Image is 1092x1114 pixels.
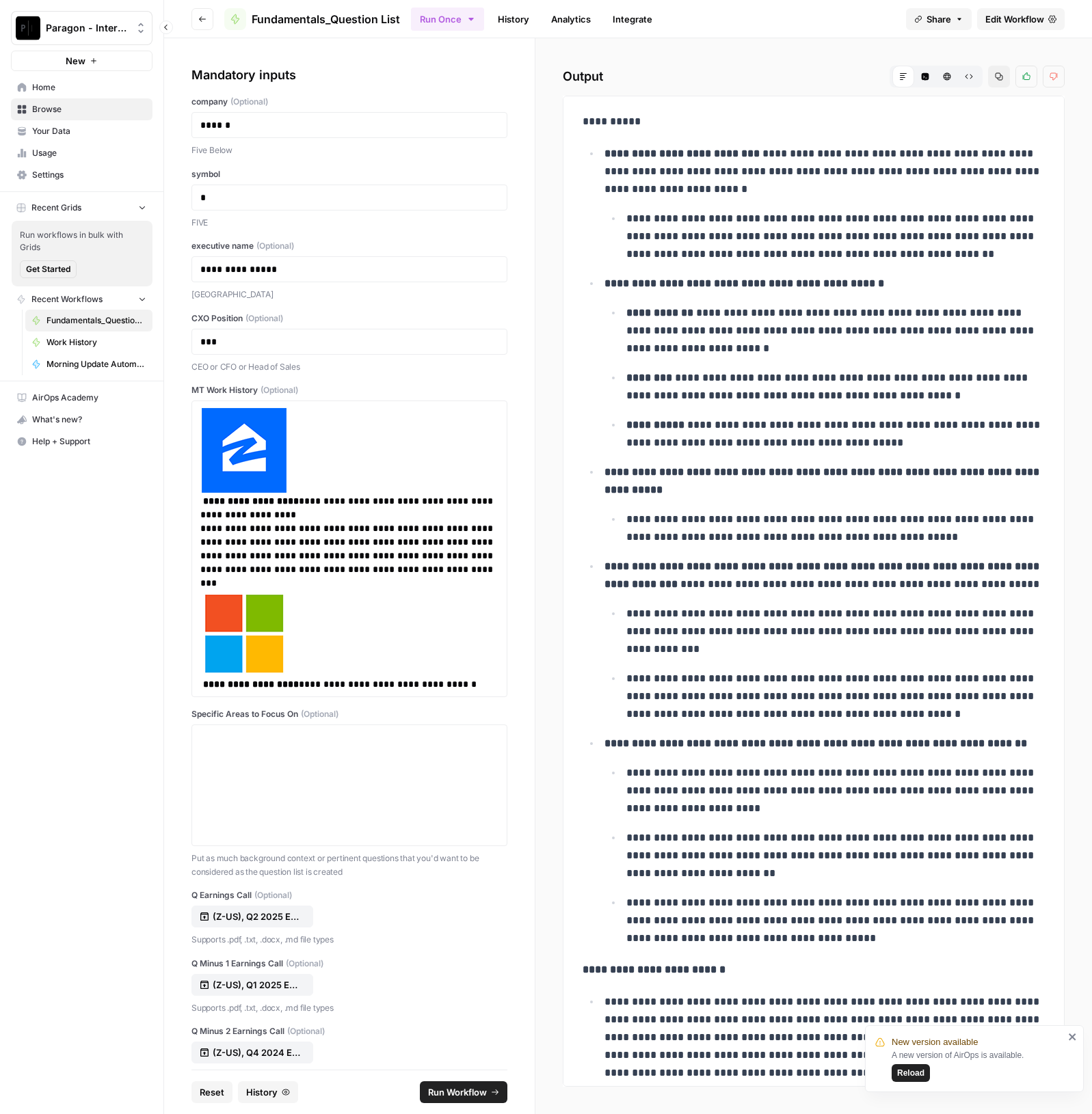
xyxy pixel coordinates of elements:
[46,336,146,349] span: Work History
[11,51,152,71] button: New
[32,125,146,137] span: Your Data
[287,1025,325,1037] span: (Optional)
[11,387,152,409] a: AirOps Academy
[191,1042,313,1063] button: (Z-US), Q4 2024 Earnings Call, [DATE] 5_00 PM ET.pdf
[11,11,152,45] button: Workspace: Paragon - Internal Usage
[191,852,507,878] p: Put as much background context or pertinent questions that you'd want to be considered as the que...
[32,147,146,159] span: Usage
[985,12,1044,26] span: Edit Workflow
[191,1001,507,1015] p: Supports .pdf, .txt, .docx, .md file types
[191,216,507,230] p: FIVE
[238,1081,298,1103] button: History
[892,1035,978,1049] span: New version available
[11,142,152,164] a: Usage
[11,431,152,452] button: Help + Support
[191,144,507,157] p: Five Below
[11,409,152,431] button: What's new?
[11,98,152,120] a: Browse
[977,8,1065,30] a: Edit Workflow
[191,933,507,947] p: Supports .pdf, .txt, .docx, .md file types
[191,240,507,252] label: executive name
[46,21,129,35] span: Paragon - Internal Usage
[25,310,152,331] a: Fundamentals_Question List
[11,77,152,98] a: Home
[490,8,537,30] a: History
[191,1069,507,1083] p: Supports .pdf, .txt, .docx, .md file types
[191,288,507,301] p: [GEOGRAPHIC_DATA]
[11,120,152,142] a: Your Data
[191,708,507,720] label: Specific Areas to Focus On
[428,1085,487,1099] span: Run Workflow
[32,81,146,94] span: Home
[252,11,400,27] span: Fundamentals_Question List
[191,384,507,396] label: MT Work History
[213,1046,300,1059] p: (Z-US), Q4 2024 Earnings Call, [DATE] 5_00 PM ET.pdf
[191,906,313,927] button: (Z-US), Q2 2025 Earnings Call, [DATE] 5_00 PM ET.pdf
[191,66,507,85] div: Mandatory inputs
[563,66,1065,87] h2: Output
[200,1085,224,1099] span: Reset
[892,1049,1064,1082] div: A new version of AirOps is available.
[191,168,507,180] label: symbol
[224,8,400,30] a: Fundamentals_Question List
[411,8,484,31] button: Run Once
[604,8,661,30] a: Integrate
[32,103,146,116] span: Browse
[246,1085,278,1099] span: History
[191,889,507,901] label: Q Earnings Call
[46,358,146,370] span: Morning Update Automation
[20,229,144,254] span: Run workflows in bulk with Grids
[254,889,292,901] span: (Optional)
[191,1025,507,1037] label: Q Minus 2 Earnings Call
[301,708,338,720] span: (Optional)
[46,314,146,327] span: Fundamentals_Question List
[11,164,152,186] a: Settings
[191,360,507,374] p: CEO or CFO or Head of Sales
[16,16,40,40] img: Paragon - Internal Usage Logo
[11,198,152,218] button: Recent Grids
[31,293,103,305] span: Recent Workflows
[32,392,146,404] span: AirOps Academy
[191,312,507,325] label: CXO Position
[191,974,313,996] button: (Z-US), Q1 2025 Earnings Call, [DATE] 5_00 PM ET.pdf
[230,96,268,108] span: (Optional)
[20,260,77,278] button: Get Started
[906,8,972,30] button: Share
[32,435,146,448] span: Help + Support
[25,331,152,353] a: Work History
[897,1067,924,1079] span: Reload
[420,1081,507,1103] button: Run Workflow
[191,957,507,970] label: Q Minus 1 Earnings Call
[892,1064,930,1082] button: Reload
[286,957,323,970] span: (Optional)
[31,202,81,214] span: Recent Grids
[26,263,70,275] span: Get Started
[213,910,300,923] p: (Z-US), Q2 2025 Earnings Call, [DATE] 5_00 PM ET.pdf
[191,96,507,108] label: company
[261,384,298,396] span: (Optional)
[66,54,85,68] span: New
[543,8,599,30] a: Analytics
[25,353,152,375] a: Morning Update Automation
[12,409,152,430] div: What's new?
[213,978,300,992] p: (Z-US), Q1 2025 Earnings Call, [DATE] 5_00 PM ET.pdf
[11,289,152,310] button: Recent Workflows
[32,169,146,181] span: Settings
[256,240,294,252] span: (Optional)
[1068,1031,1078,1042] button: close
[927,12,951,26] span: Share
[245,312,283,325] span: (Optional)
[191,1081,232,1103] button: Reset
